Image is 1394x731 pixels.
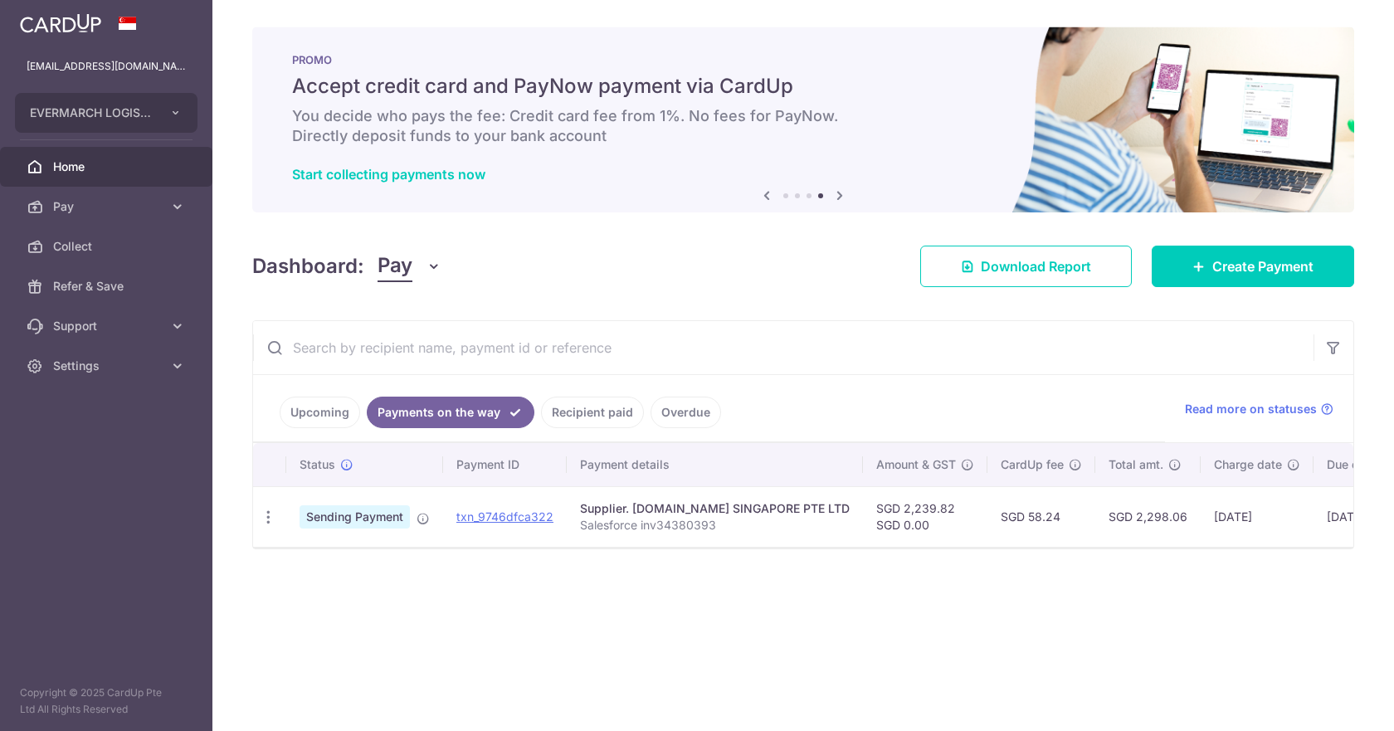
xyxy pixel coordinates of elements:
span: Due date [1327,456,1377,473]
td: SGD 2,298.06 [1095,486,1201,547]
span: Settings [53,358,163,374]
button: Pay [378,251,441,282]
img: CardUp [20,13,101,33]
span: Download Report [981,256,1091,276]
iframe: Opens a widget where you can find more information [1288,681,1377,723]
span: Amount & GST [876,456,956,473]
span: CardUp fee [1001,456,1064,473]
p: [EMAIL_ADDRESS][DOMAIN_NAME] [27,58,186,75]
p: Salesforce inv34380393 [580,517,850,534]
span: Pay [378,251,412,282]
span: Support [53,318,163,334]
a: Overdue [651,397,721,428]
img: paynow Banner [252,27,1354,212]
div: Supplier. [DOMAIN_NAME] SINGAPORE PTE LTD [580,500,850,517]
span: Create Payment [1212,256,1314,276]
span: Sending Payment [300,505,410,529]
td: SGD 2,239.82 SGD 0.00 [863,486,987,547]
span: Status [300,456,335,473]
span: Home [53,158,163,175]
a: Start collecting payments now [292,166,485,183]
h6: You decide who pays the fee: Credit card fee from 1%. No fees for PayNow. Directly deposit funds ... [292,106,1314,146]
span: Charge date [1214,456,1282,473]
a: Payments on the way [367,397,534,428]
a: txn_9746dfca322 [456,509,553,524]
td: SGD 58.24 [987,486,1095,547]
span: Pay [53,198,163,215]
h5: Accept credit card and PayNow payment via CardUp [292,73,1314,100]
span: Refer & Save [53,278,163,295]
p: PROMO [292,53,1314,66]
td: [DATE] [1201,486,1314,547]
a: Upcoming [280,397,360,428]
a: Create Payment [1152,246,1354,287]
button: EVERMARCH LOGISTICS (S) PTE LTD [15,93,197,133]
span: Read more on statuses [1185,401,1317,417]
span: Total amt. [1109,456,1163,473]
a: Recipient paid [541,397,644,428]
span: EVERMARCH LOGISTICS (S) PTE LTD [30,105,153,121]
h4: Dashboard: [252,251,364,281]
th: Payment details [567,443,863,486]
span: Collect [53,238,163,255]
th: Payment ID [443,443,567,486]
a: Read more on statuses [1185,401,1333,417]
a: Download Report [920,246,1132,287]
input: Search by recipient name, payment id or reference [253,321,1314,374]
